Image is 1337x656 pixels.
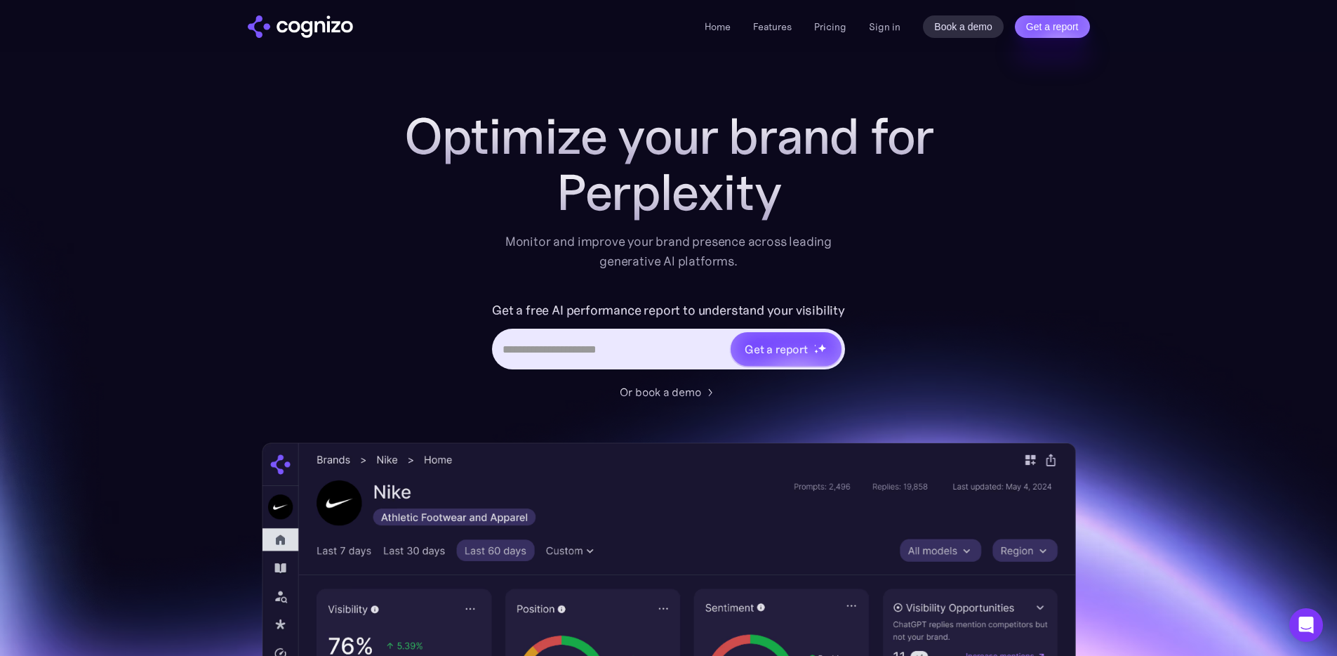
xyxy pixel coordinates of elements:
[492,299,845,376] form: Hero URL Input Form
[1015,15,1090,38] a: Get a report
[248,15,353,38] a: home
[1289,608,1323,642] div: Open Intercom Messenger
[729,331,843,367] a: Get a reportstarstarstar
[620,383,718,400] a: Or book a demo
[814,344,816,346] img: star
[492,299,845,322] label: Get a free AI performance report to understand your visibility
[745,341,808,357] div: Get a report
[753,20,792,33] a: Features
[814,20,846,33] a: Pricing
[869,18,900,35] a: Sign in
[388,164,950,221] div: Perplexity
[818,343,827,353] img: star
[620,383,701,400] div: Or book a demo
[388,108,950,164] h1: Optimize your brand for
[923,15,1004,38] a: Book a demo
[814,349,819,354] img: star
[705,20,731,33] a: Home
[248,15,353,38] img: cognizo logo
[496,232,842,271] div: Monitor and improve your brand presence across leading generative AI platforms.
